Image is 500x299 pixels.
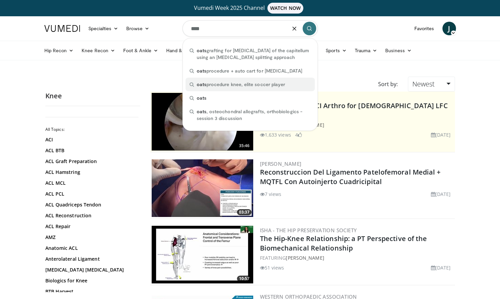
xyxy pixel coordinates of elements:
[381,44,416,57] a: Business
[260,254,454,261] div: FEATURING
[44,25,80,32] img: VuMedi Logo
[322,44,351,57] a: Sports
[45,3,455,14] a: Vumedi Week 2025 ChannelWATCH NOW
[431,131,451,138] li: [DATE]
[373,77,403,92] div: Sort by:
[45,158,137,165] a: ACL Graft Preparation
[197,67,302,74] span: procedure + auto cart for [MEDICAL_DATA]
[197,95,206,101] span: oats
[295,131,302,138] li: 4
[260,101,448,120] a: Live Surgery: MACI Arthro for [DEMOGRAPHIC_DATA] LFC Defect
[237,143,252,149] span: 35:46
[45,266,137,273] a: [MEDICAL_DATA] [MEDICAL_DATA]
[45,92,140,100] h2: Knee
[45,256,137,262] a: Anterolateral Ligament
[45,191,137,197] a: ACL PCL
[119,44,162,57] a: Foot & Ankle
[152,93,253,151] a: 35:46
[45,201,137,208] a: ACL Quadriceps Tendon
[45,136,137,143] a: ACI
[431,191,451,198] li: [DATE]
[197,81,285,88] span: procedure knee, elite soccer player
[182,20,318,37] input: Search topics, interventions
[152,93,253,151] img: eb023345-1e2d-4374-a840-ddbc99f8c97c.300x170_q85_crop-smart_upscale.jpg
[197,47,311,61] span: grafting for [MEDICAL_DATA] of the capitellum using an [MEDICAL_DATA] splitting approach
[260,264,284,271] li: 51 views
[197,81,206,87] span: oats
[45,169,137,176] a: ACL Hamstring
[45,245,137,252] a: Anatomic ACL
[152,159,253,217] a: 03:37
[45,212,137,219] a: ACL Reconstruction
[260,121,454,128] div: FEATURING
[260,131,291,138] li: 1,633 views
[412,79,435,88] span: Newest
[162,44,206,57] a: Hand & Wrist
[45,288,137,295] a: BTB Harvest
[197,47,206,53] span: oats
[45,223,137,230] a: ACL Repair
[351,44,382,57] a: Trauma
[237,209,252,215] span: 03:37
[260,191,282,198] li: 7 views
[45,147,137,154] a: ACL BTB
[40,44,78,57] a: Hip Recon
[84,22,123,35] a: Specialties
[197,108,311,122] span: , osteochondral allografts, orthobiologics - session 3 discussion
[442,22,456,35] a: J
[45,277,137,284] a: Biologics for Knee
[45,234,137,241] a: AMZ
[408,77,455,92] a: Newest
[431,264,451,271] li: [DATE]
[152,226,253,283] img: 292c1307-4274-4cce-a4ae-b6cd8cf7e8aa.300x170_q85_crop-smart_upscale.jpg
[197,68,206,74] span: oats
[197,108,206,114] span: oats
[260,160,302,167] a: [PERSON_NAME]
[410,22,438,35] a: Favorites
[260,227,357,234] a: ISHA - The Hip Preservation Society
[152,226,253,283] a: 10:57
[267,3,303,14] span: WATCH NOW
[45,127,138,132] h2: All Topics:
[260,234,427,253] a: The Hip-Knee Relationship: a PT Perspective of the Biomechanical Relationship
[260,167,441,186] a: Reconstruccion Del Ligamento Patelofemoral Medial + MQTFL Con Autoinjerto Cuadricipital
[286,255,324,261] a: [PERSON_NAME]
[45,180,137,186] a: ACL MCL
[78,44,119,57] a: Knee Recon
[152,159,253,217] img: 48f6f21f-43ea-44b1-a4e1-5668875d038e.300x170_q85_crop-smart_upscale.jpg
[122,22,153,35] a: Browse
[237,276,252,282] span: 10:57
